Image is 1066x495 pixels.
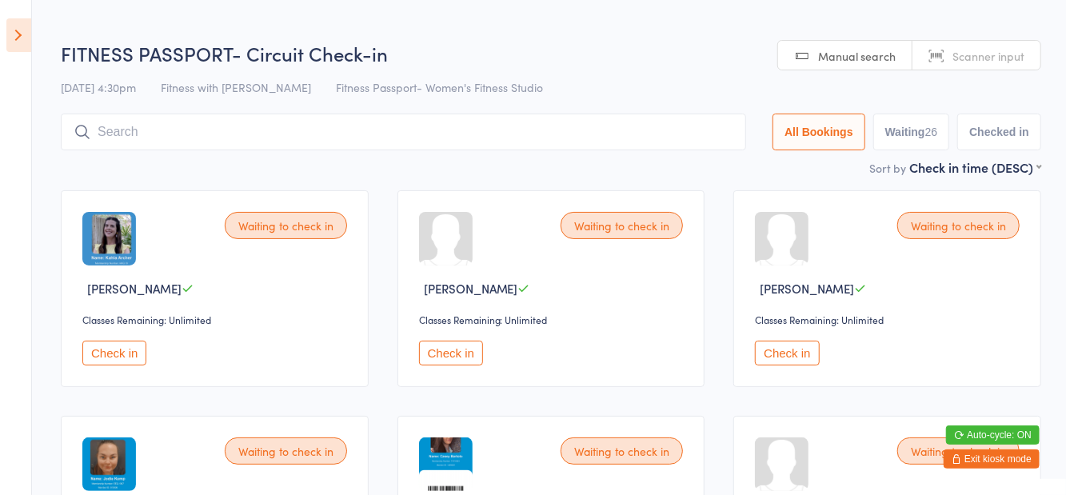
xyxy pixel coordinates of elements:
div: Waiting to check in [561,212,683,239]
button: Exit kiosk mode [944,449,1040,469]
div: Waiting to check in [561,437,683,465]
h2: FITNESS PASSPORT- Circuit Check-in [61,40,1041,66]
span: [DATE] 4:30pm [61,79,136,95]
input: Search [61,114,746,150]
img: image1704677227.png [82,437,136,491]
div: 26 [925,126,938,138]
div: Waiting to check in [225,437,347,465]
button: Check in [755,341,819,365]
div: Classes Remaining: Unlimited [82,313,352,326]
button: Checked in [957,114,1041,150]
img: image1754561601.png [419,437,473,491]
span: [PERSON_NAME] [424,280,518,297]
span: Fitness Passport- Women's Fitness Studio [336,79,543,95]
span: Manual search [818,48,896,64]
button: Waiting26 [873,114,950,150]
span: Scanner input [952,48,1024,64]
button: Check in [419,341,483,365]
button: Check in [82,341,146,365]
div: Waiting to check in [897,212,1020,239]
div: Check in time (DESC) [909,158,1041,176]
div: Classes Remaining: Unlimited [755,313,1024,326]
div: Waiting to check in [897,437,1020,465]
span: [PERSON_NAME] [760,280,854,297]
span: Fitness with [PERSON_NAME] [161,79,311,95]
span: [PERSON_NAME] [87,280,182,297]
button: Auto-cycle: ON [946,425,1040,445]
div: Waiting to check in [225,212,347,239]
label: Sort by [869,160,906,176]
div: Classes Remaining: Unlimited [419,313,689,326]
button: All Bookings [773,114,865,150]
img: image1719894527.png [82,212,136,265]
